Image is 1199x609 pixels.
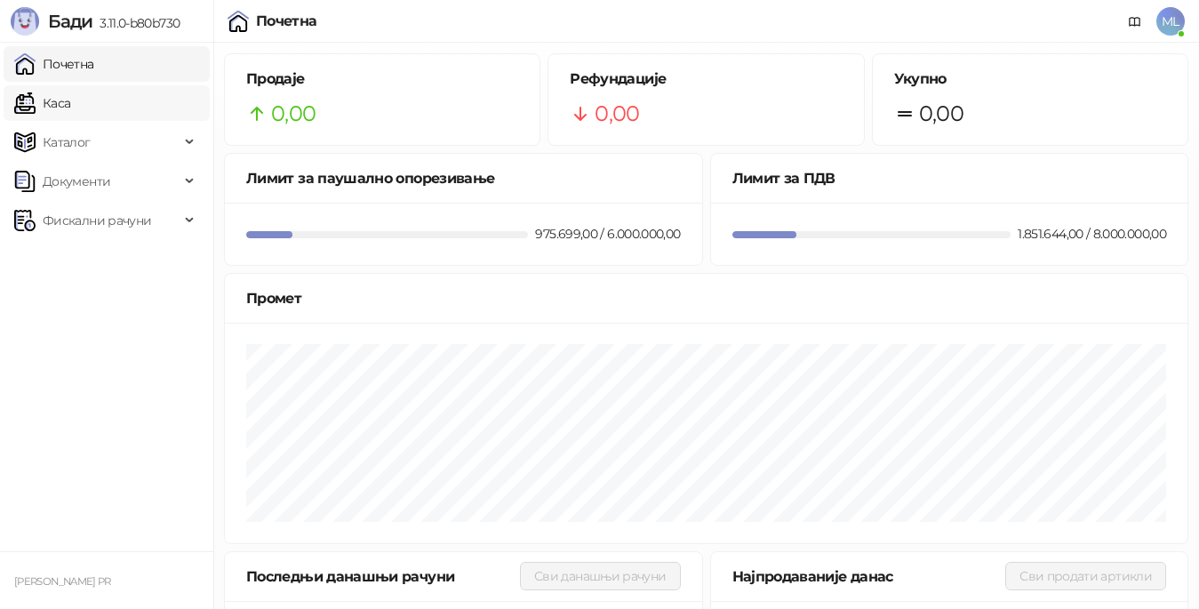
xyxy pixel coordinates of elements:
span: 3.11.0-b80b730 [92,15,180,31]
h5: Продаје [246,68,518,90]
a: Почетна [14,46,94,82]
div: 1.851.644,00 / 8.000.000,00 [1014,224,1170,244]
div: Најпродаваније данас [732,565,1006,588]
a: Документација [1121,7,1149,36]
span: Каталог [43,124,91,160]
span: Документи [43,164,110,199]
span: 0,00 [271,97,316,131]
span: Бади [48,11,92,32]
div: Последњи данашњи рачуни [246,565,520,588]
small: [PERSON_NAME] PR [14,575,111,588]
span: 0,00 [595,97,639,131]
a: Каса [14,85,70,121]
div: 975.699,00 / 6.000.000,00 [532,224,683,244]
button: Сви данашњи рачуни [520,562,680,590]
span: Фискални рачуни [43,203,151,238]
div: Почетна [256,14,317,28]
h5: Рефундације [570,68,842,90]
div: Лимит за паушално опорезивање [246,167,681,189]
button: Сви продати артикли [1005,562,1166,590]
h5: Укупно [894,68,1166,90]
div: Промет [246,287,1166,309]
span: ML [1156,7,1185,36]
img: Logo [11,7,39,36]
div: Лимит за ПДВ [732,167,1167,189]
span: 0,00 [919,97,963,131]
